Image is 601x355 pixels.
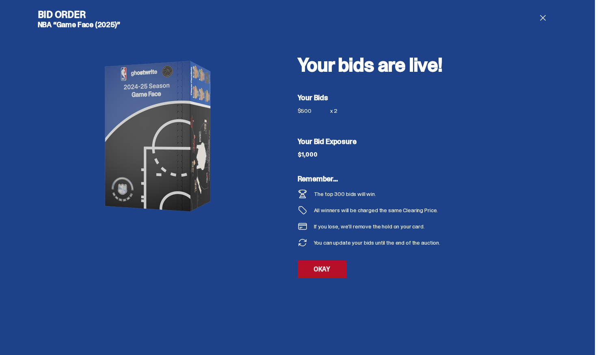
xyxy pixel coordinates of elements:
div: x 2 [330,108,343,118]
h4: Bid Order [38,10,281,19]
div: The top 300 bids will win. [314,191,376,197]
h5: NBA “Game Face (2025)” [38,21,281,28]
h5: Your Bid Exposure [298,138,558,145]
div: All winners will be charged the same Clearing Price. [314,207,506,213]
div: $1,000 [298,152,318,157]
a: OKAY [298,260,346,278]
div: $500 [298,108,330,114]
h2: Your bids are live! [298,55,558,75]
h5: Remember... [298,175,506,183]
h5: Your Bids [298,94,558,101]
img: product image [78,35,241,238]
div: If you lose, we’ll remove the hold on your card. [314,224,425,229]
div: You can update your bids until the end of the auction. [314,240,440,245]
